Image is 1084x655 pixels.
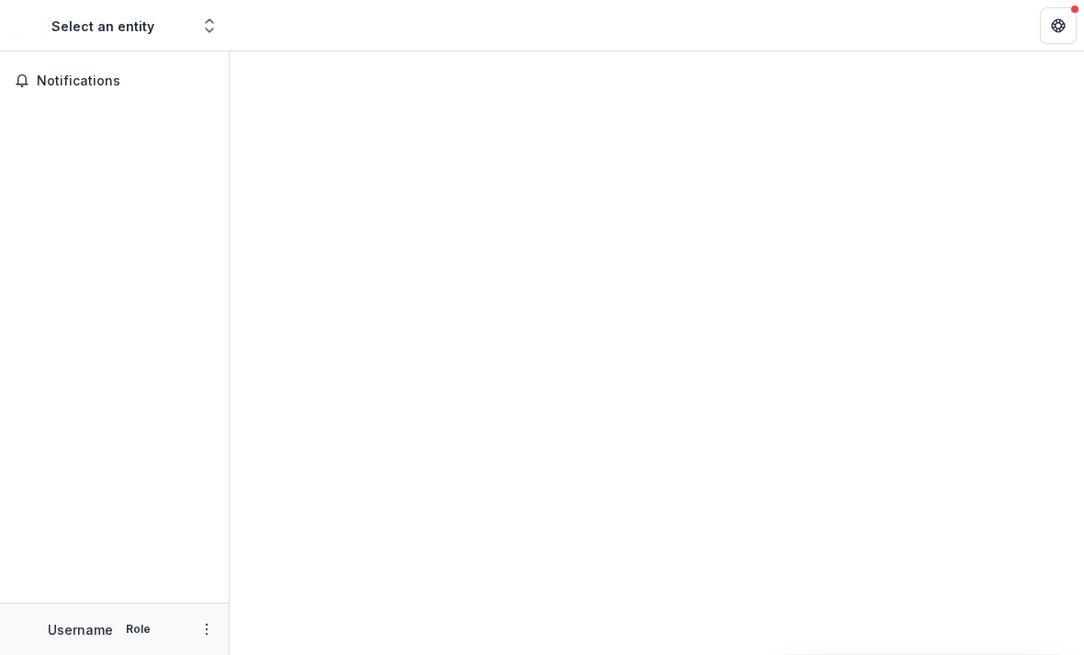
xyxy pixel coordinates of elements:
[7,66,221,96] button: Notifications
[37,73,214,89] span: Notifications
[1040,7,1077,44] button: Get Help
[120,621,156,638] p: Role
[51,17,154,36] div: Select an entity
[196,618,218,640] button: More
[197,7,222,44] button: Open entity switcher
[48,620,113,639] p: Username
